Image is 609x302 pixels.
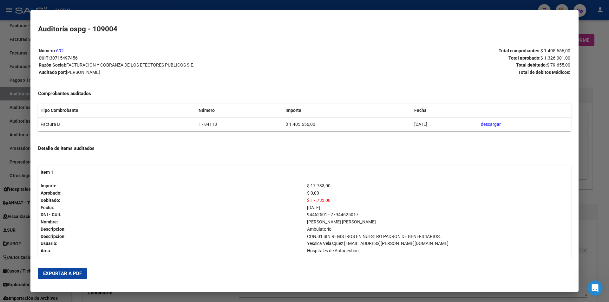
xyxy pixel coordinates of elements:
[38,145,571,152] h4: Detalle de items auditados
[307,226,568,233] p: Ambulatorio
[56,48,64,53] a: 692
[196,117,283,131] td: 1 - 84118
[540,48,570,53] span: $ 1.405.656,00
[41,197,302,204] p: Debitado:
[307,233,568,240] p: CON.01 SIN REGISTROS EN NUESTRO PADRON DE BENEFICIARIOS.
[38,90,571,97] h4: Comprobantes auditados
[38,117,196,131] td: Factura B
[307,240,568,247] p: Yessica Velasquez [EMAIL_ADDRESS][PERSON_NAME][DOMAIN_NAME]
[66,62,194,67] span: FACTURACION Y COBRANZA DE LOS EFECTORES PUBLICOS S.E.
[412,117,478,131] td: [DATE]
[41,204,302,211] p: Fecha:
[41,247,302,254] p: Area:
[41,170,53,175] strong: Item 1
[305,69,570,76] p: Total de debitos Médicos:
[305,47,570,55] p: Total comprobantes:
[307,211,568,226] p: 94462501 - 27944625017 [PERSON_NAME] [PERSON_NAME]
[587,280,603,296] iframe: Intercom live chat
[43,271,82,276] span: Exportar a PDF
[38,104,196,117] th: Tipo Combrobante
[66,70,100,75] span: [PERSON_NAME]
[307,247,568,254] p: Hospitales de Autogestión
[39,47,304,55] p: Número:
[41,233,302,240] p: Descripcion:
[307,204,568,211] p: [DATE]
[39,55,304,62] p: CUIT:
[481,122,501,127] a: descargar
[547,62,570,67] span: $ 79.655,00
[38,24,571,35] h2: Auditoría ospg - 109004
[283,104,412,117] th: Importe
[39,69,304,76] p: Auditado por:
[41,240,302,247] p: Usuario:
[41,182,302,190] p: Importe:
[41,226,302,233] p: Descripcion:
[50,55,78,61] span: 30715497456
[305,61,570,69] p: Total debitado:
[412,104,478,117] th: Fecha
[283,117,412,131] td: $ 1.405.656,00
[307,182,568,190] p: $ 17.733,00
[307,190,568,197] p: $ 0,00
[41,211,302,226] p: DNI - CUIL Nombre:
[305,55,570,62] p: Total aprobado:
[307,198,331,203] span: $ 17.733,00
[196,104,283,117] th: Número
[39,61,304,69] p: Razón Social:
[38,268,87,279] button: Exportar a PDF
[540,55,570,61] span: $ 1.326.001,00
[41,190,302,197] p: Aprobado:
